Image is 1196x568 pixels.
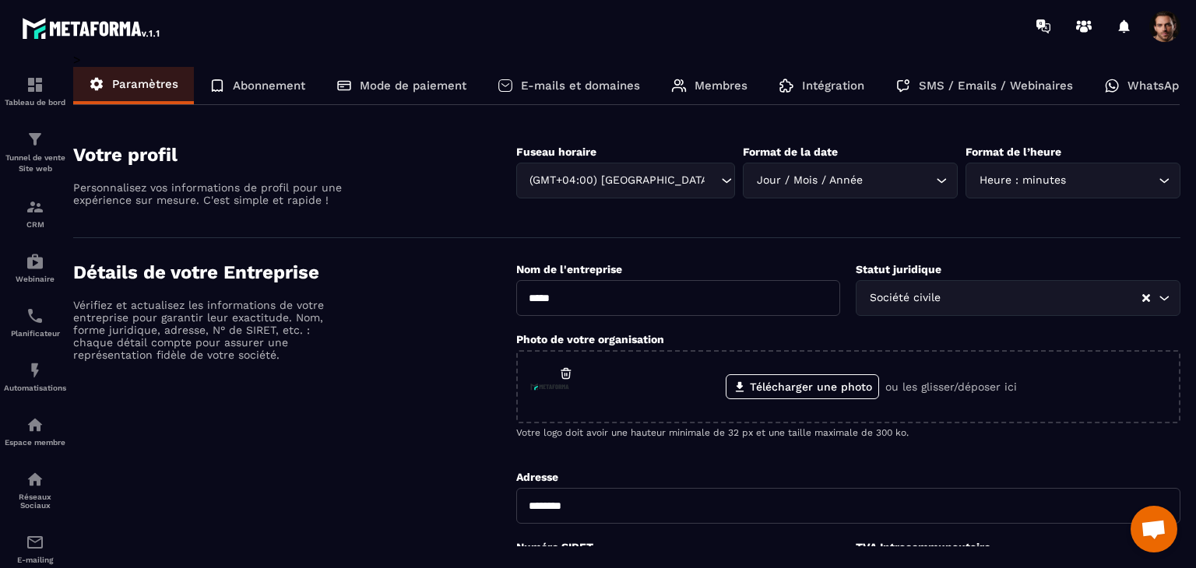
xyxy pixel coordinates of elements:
[885,380,1017,393] p: ou les glisser/déposer ici
[516,163,736,198] div: Search for option
[856,280,1180,316] div: Search for option
[4,349,66,404] a: automationsautomationsAutomatisations
[4,404,66,458] a: automationsautomationsEspace membre
[26,198,44,216] img: formation
[695,79,747,93] p: Membres
[976,172,1069,189] span: Heure : minutes
[4,275,66,283] p: Webinaire
[26,130,44,149] img: formation
[26,470,44,489] img: social-network
[516,471,558,483] label: Adresse
[966,146,1061,158] label: Format de l’heure
[26,415,44,434] img: automations
[743,163,958,198] div: Search for option
[73,299,346,361] p: Vérifiez et actualisez les informations de votre entreprise pour garantir leur exactitude. Nom, f...
[26,361,44,380] img: automations
[1131,506,1177,552] div: Mở cuộc trò chuyện
[856,541,990,553] label: TVA Intracommunautaire
[4,240,66,295] a: automationsautomationsWebinaire
[4,220,66,229] p: CRM
[112,77,178,91] p: Paramètres
[753,172,866,189] span: Jour / Mois / Année
[4,153,66,174] p: Tunnel de vente Site web
[919,79,1073,93] p: SMS / Emails / Webinaires
[521,79,640,93] p: E-mails et domaines
[516,541,593,553] label: Numéro SIRET
[526,172,706,189] span: (GMT+04:00) [GEOGRAPHIC_DATA]
[26,533,44,552] img: email
[4,64,66,118] a: formationformationTableau de bord
[233,79,305,93] p: Abonnement
[802,79,864,93] p: Intégration
[4,295,66,349] a: schedulerschedulerPlanificateur
[4,384,66,392] p: Automatisations
[966,163,1180,198] div: Search for option
[866,172,932,189] input: Search for option
[22,14,162,42] img: logo
[26,75,44,94] img: formation
[26,252,44,271] img: automations
[726,374,879,399] label: Télécharger une photo
[26,307,44,325] img: scheduler
[4,186,66,240] a: formationformationCRM
[4,556,66,564] p: E-mailing
[1142,293,1150,304] button: Clear Selected
[1127,79,1186,93] p: WhatsApp
[4,438,66,447] p: Espace membre
[4,493,66,510] p: Réseaux Sociaux
[944,289,1141,307] input: Search for option
[4,458,66,521] a: social-networksocial-networkRéseaux Sociaux
[73,261,516,283] h4: Détails de votre Entreprise
[705,172,717,189] input: Search for option
[516,427,1180,438] p: Votre logo doit avoir une hauteur minimale de 32 px et une taille maximale de 300 ko.
[516,333,664,345] label: Photo de votre organisation
[743,146,838,158] label: Format de la date
[4,329,66,338] p: Planificateur
[516,146,596,158] label: Fuseau horaire
[360,79,466,93] p: Mode de paiement
[4,118,66,186] a: formationformationTunnel de vente Site web
[1069,172,1155,189] input: Search for option
[866,289,944,307] span: Société civile
[73,181,346,206] p: Personnalisez vos informations de profil pour une expérience sur mesure. C'est simple et rapide !
[516,263,622,275] label: Nom de l'entreprise
[856,263,941,275] label: Statut juridique
[73,144,516,166] h4: Votre profil
[4,98,66,107] p: Tableau de bord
